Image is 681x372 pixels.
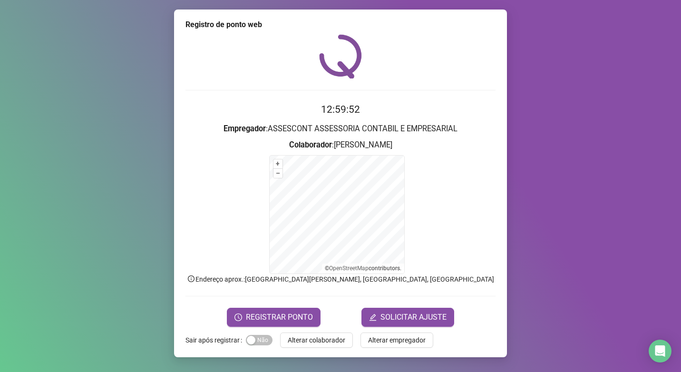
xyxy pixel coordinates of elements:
div: Registro de ponto web [185,19,496,30]
button: Alterar empregador [360,333,433,348]
strong: Empregador [224,124,266,133]
span: info-circle [187,274,195,283]
span: edit [369,313,377,321]
button: REGISTRAR PONTO [227,308,321,327]
button: editSOLICITAR AJUSTE [361,308,454,327]
button: Alterar colaborador [280,333,353,348]
span: Alterar empregador [368,335,426,345]
p: Endereço aprox. : [GEOGRAPHIC_DATA][PERSON_NAME], [GEOGRAPHIC_DATA], [GEOGRAPHIC_DATA] [185,274,496,284]
span: clock-circle [234,313,242,321]
span: REGISTRAR PONTO [246,312,313,323]
a: OpenStreetMap [329,265,369,272]
li: © contributors. [325,265,401,272]
img: QRPoint [319,34,362,78]
time: 12:59:52 [321,104,360,115]
button: – [273,169,282,178]
span: SOLICITAR AJUSTE [380,312,447,323]
h3: : ASSESCONT ASSESSORIA CONTABIL E EMPRESARIAL [185,123,496,135]
strong: Colaborador [289,140,332,149]
button: + [273,159,282,168]
h3: : [PERSON_NAME] [185,139,496,151]
label: Sair após registrar [185,333,246,348]
div: Open Intercom Messenger [649,340,671,362]
span: Alterar colaborador [288,335,345,345]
